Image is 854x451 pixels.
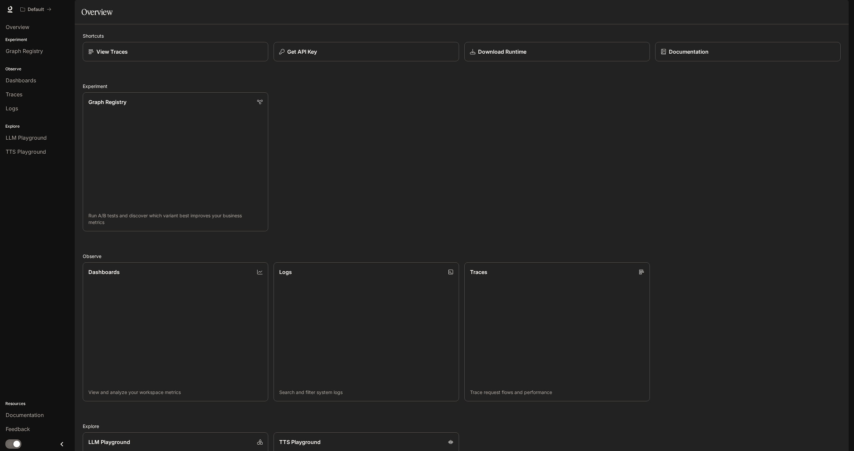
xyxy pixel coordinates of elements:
[464,42,650,61] a: Download Runtime
[88,389,263,396] p: View and analyze your workspace metrics
[83,42,268,61] a: View Traces
[478,48,526,56] p: Download Runtime
[279,389,453,396] p: Search and filter system logs
[669,48,709,56] p: Documentation
[96,48,128,56] p: View Traces
[464,262,650,401] a: TracesTrace request flows and performance
[83,32,841,39] h2: Shortcuts
[88,212,263,226] p: Run A/B tests and discover which variant best improves your business metrics
[274,262,459,401] a: LogsSearch and filter system logs
[83,423,841,430] h2: Explore
[279,268,292,276] p: Logs
[655,42,841,61] a: Documentation
[28,7,44,12] p: Default
[470,268,487,276] p: Traces
[17,3,54,16] button: All workspaces
[81,5,112,19] h1: Overview
[83,253,841,260] h2: Observe
[88,268,120,276] p: Dashboards
[83,92,268,231] a: Graph RegistryRun A/B tests and discover which variant best improves your business metrics
[287,48,317,56] p: Get API Key
[274,42,459,61] button: Get API Key
[83,83,841,90] h2: Experiment
[83,262,268,401] a: DashboardsView and analyze your workspace metrics
[470,389,644,396] p: Trace request flows and performance
[88,98,126,106] p: Graph Registry
[88,438,130,446] p: LLM Playground
[279,438,321,446] p: TTS Playground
